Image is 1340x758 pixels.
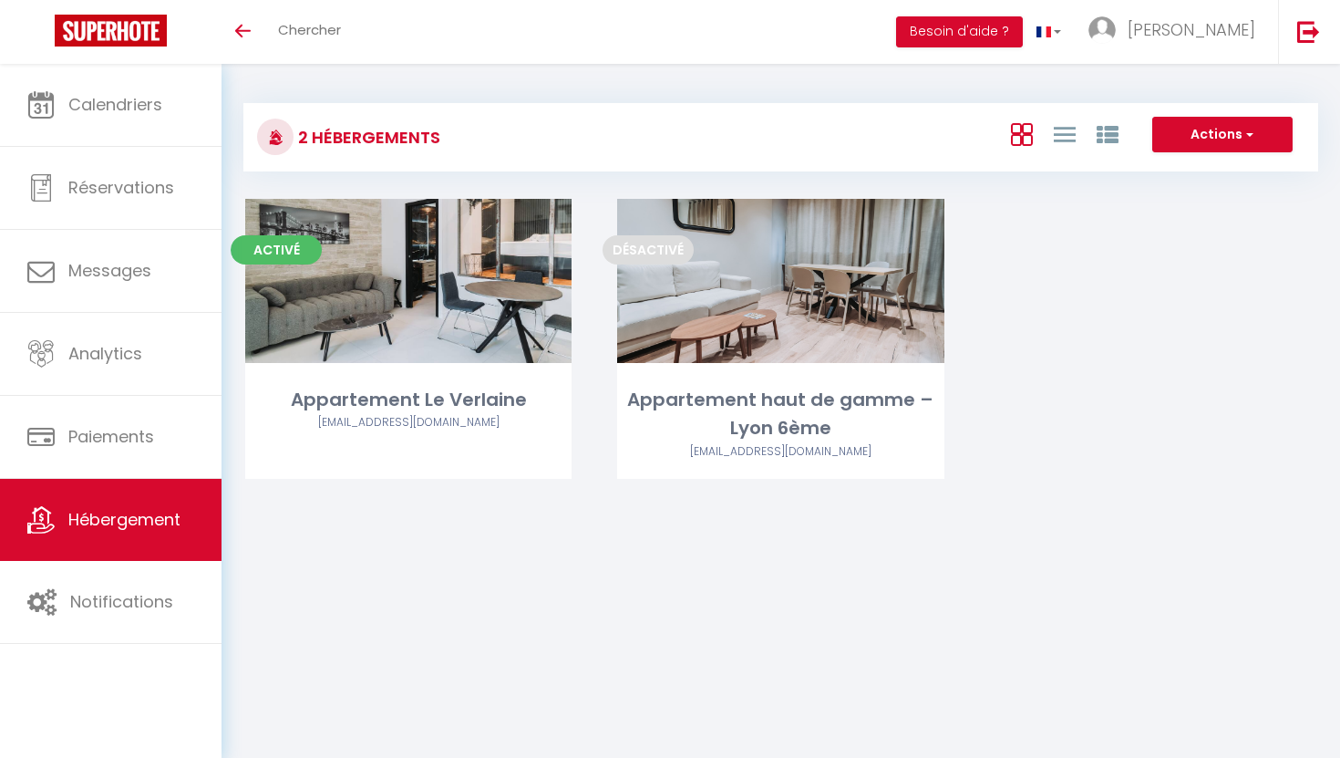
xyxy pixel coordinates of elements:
div: Appartement haut de gamme – Lyon 6ème [617,386,943,443]
img: logout [1297,20,1320,43]
a: Vue en Box [1011,119,1033,149]
button: Actions [1152,117,1293,153]
a: Vue par Groupe [1097,119,1118,149]
button: Besoin d'aide ? [896,16,1023,47]
div: Appartement Le Verlaine [245,386,572,414]
span: Désactivé [603,235,694,265]
span: Paiements [68,425,154,448]
div: Airbnb [617,443,943,461]
h3: 2 Hébergements [294,117,440,158]
span: Messages [68,259,151,282]
a: Vue en Liste [1054,119,1076,149]
span: [PERSON_NAME] [1128,18,1255,41]
iframe: Chat [1263,676,1326,744]
span: Activé [231,235,322,265]
span: Hébergement [68,508,180,531]
img: ... [1088,16,1116,44]
span: Analytics [68,342,142,365]
div: Airbnb [245,414,572,431]
span: Réservations [68,176,174,199]
span: Chercher [278,20,341,39]
img: Super Booking [55,15,167,47]
span: Notifications [70,590,173,613]
span: Calendriers [68,93,162,116]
